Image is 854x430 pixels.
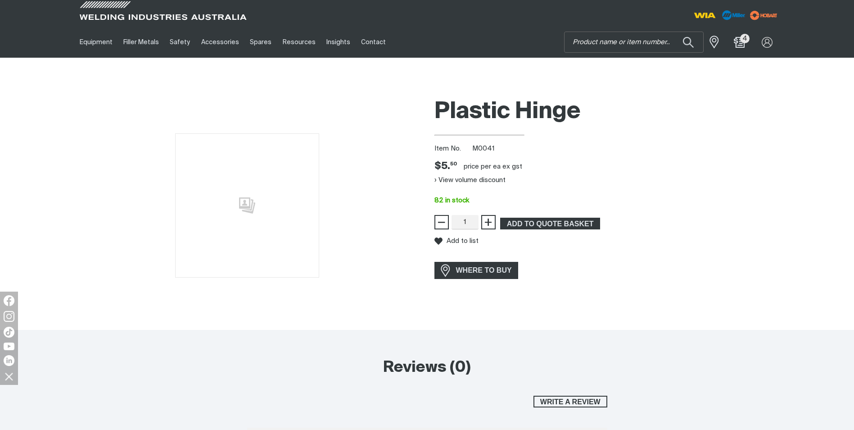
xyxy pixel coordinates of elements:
[164,27,195,58] a: Safety
[74,27,118,58] a: Equipment
[673,32,704,53] button: Search products
[434,237,479,245] button: Add to list
[533,396,607,407] button: Write a review
[356,27,391,58] a: Contact
[484,215,493,230] span: +
[434,144,471,154] span: Item No.
[502,162,522,171] div: ex gst
[247,358,607,378] h2: Reviews (0)
[447,237,479,245] span: Add to list
[464,162,501,171] div: price per EA
[450,161,457,166] sup: 50
[747,9,780,22] img: miller
[565,32,703,52] input: Product name or item number...
[1,369,17,384] img: hide socials
[472,145,495,152] span: M0041
[434,173,506,188] button: View volume discount
[4,311,14,322] img: Instagram
[434,197,469,204] span: 82 in stock
[4,355,14,366] img: LinkedIn
[4,327,14,338] img: TikTok
[434,97,780,127] h1: Plastic Hinge
[4,295,14,306] img: Facebook
[434,160,457,173] div: Price
[534,396,606,407] span: Write a review
[244,27,277,58] a: Spares
[4,343,14,350] img: YouTube
[196,27,244,58] a: Accessories
[277,27,321,58] a: Resources
[175,133,319,278] img: No image for this product
[434,160,457,173] span: $5.
[118,27,164,58] a: Filler Metals
[434,262,519,279] a: WHERE TO BUY
[500,218,600,229] button: Add Plastic Hinge to the shopping cart
[437,215,446,230] span: −
[321,27,356,58] a: Insights
[501,218,599,229] span: ADD TO QUOTE BASKET
[74,27,604,58] nav: Main
[450,263,518,278] span: WHERE TO BUY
